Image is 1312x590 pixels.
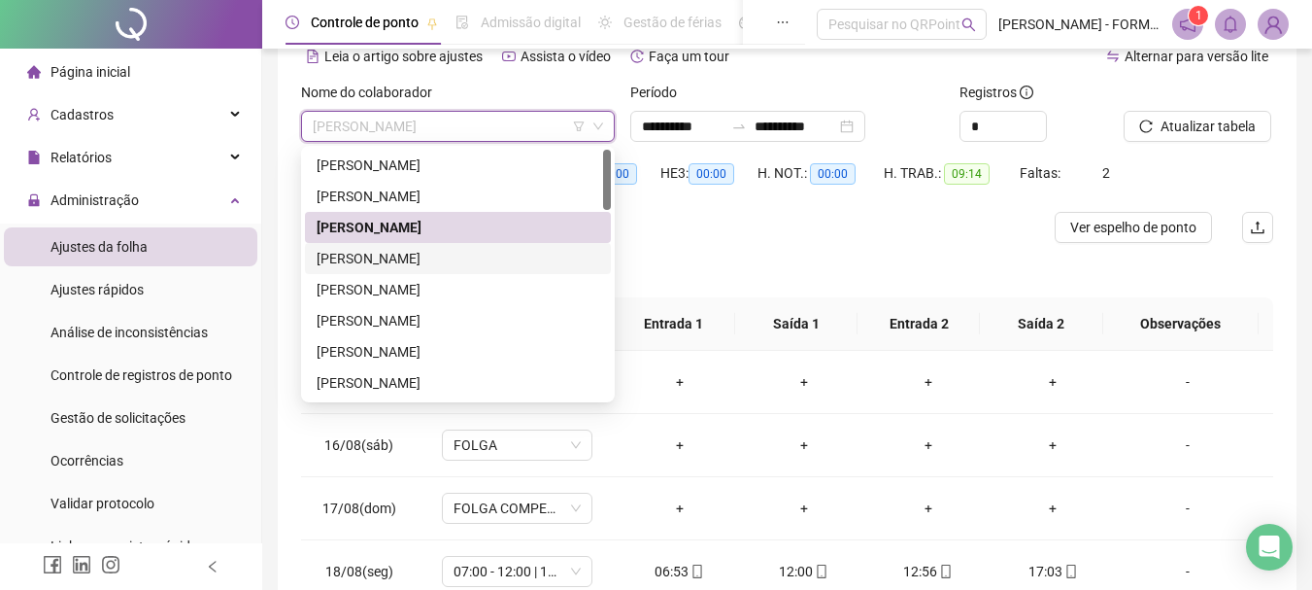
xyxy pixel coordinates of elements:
[633,498,726,519] div: +
[50,453,123,469] span: Ocorrências
[1055,212,1212,243] button: Ver espelho de ponto
[884,162,1020,185] div: H. TRAB.:
[305,243,611,274] div: ANABEL DO NASCIMENTO SOARES
[573,121,585,132] span: filter
[50,107,114,122] span: Cadastros
[757,371,851,393] div: +
[1006,498,1099,519] div: +
[630,50,644,63] span: history
[317,341,599,363] div: [PERSON_NAME]
[1246,524,1293,571] div: Open Intercom Messenger
[882,498,975,519] div: +
[454,494,581,523] span: FOLGA COMPENSATÓRIA
[50,239,148,255] span: Ajustes da folha
[1062,565,1078,578] span: mobile
[735,297,858,351] th: Saída 1
[206,560,219,573] span: left
[1130,371,1245,393] div: -
[317,372,599,394] div: [PERSON_NAME]
[1106,50,1120,63] span: swap
[1124,111,1271,142] button: Atualizar tabela
[50,367,232,383] span: Controle de registros de ponto
[455,16,469,29] span: file-done
[1189,6,1208,25] sup: 1
[317,279,599,300] div: [PERSON_NAME]
[598,16,612,29] span: sun
[633,561,726,582] div: 06:53
[1259,10,1288,39] img: 84187
[1130,561,1245,582] div: -
[502,50,516,63] span: youtube
[633,371,726,393] div: +
[937,565,953,578] span: mobile
[305,212,611,243] div: ALYSON GUSTAVO AQUINO DE SOUZA
[649,49,729,64] span: Faça um tour
[757,498,851,519] div: +
[980,297,1102,351] th: Saída 2
[882,561,975,582] div: 12:56
[454,557,581,586] span: 07:00 - 12:00 | 13:00 - 17:00
[322,501,396,516] span: 17/08(dom)
[1020,165,1063,181] span: Faltas:
[305,274,611,305] div: BRUNO GOMES CORTES
[1125,49,1268,64] span: Alternar para versão lite
[311,15,419,30] span: Controle de ponto
[757,434,851,456] div: +
[50,282,144,297] span: Ajustes rápidos
[317,248,599,269] div: [PERSON_NAME]
[630,82,690,103] label: Período
[882,371,975,393] div: +
[1103,297,1259,351] th: Observações
[633,434,726,456] div: +
[623,15,722,30] span: Gestão de férias
[592,121,604,132] span: down
[305,150,611,181] div: ADENILTON MOREIRA DOS SANTOS
[27,193,41,207] span: lock
[757,162,884,185] div: H. NOT.:
[882,434,975,456] div: +
[27,151,41,164] span: file
[1139,120,1153,133] span: reload
[739,16,753,29] span: dashboard
[1006,561,1099,582] div: 17:03
[27,108,41,121] span: user-add
[1161,116,1256,137] span: Atualizar tabela
[757,561,851,582] div: 12:00
[731,119,747,134] span: to
[50,64,130,80] span: Página inicial
[43,555,62,574] span: facebook
[810,163,856,185] span: 00:00
[998,14,1161,35] span: [PERSON_NAME] - FORMULA PAVIMENTAÇÃO LTDA
[1020,86,1033,99] span: info-circle
[306,50,320,63] span: file-text
[286,16,299,29] span: clock-circle
[1130,498,1245,519] div: -
[521,49,611,64] span: Assista o vídeo
[305,367,611,399] div: DIOGO ROQUISSANO DE OLIVEIRA
[689,163,734,185] span: 00:00
[813,565,828,578] span: mobile
[776,16,790,29] span: ellipsis
[959,82,1033,103] span: Registros
[426,17,438,29] span: pushpin
[50,410,185,426] span: Gestão de solicitações
[1070,217,1196,238] span: Ver espelho de ponto
[1179,16,1196,33] span: notification
[1006,434,1099,456] div: +
[305,181,611,212] div: ADILSON DO NASCIMENTO SOARES
[50,192,139,208] span: Administração
[1222,16,1239,33] span: bell
[858,297,980,351] th: Entrada 2
[50,538,198,554] span: Link para registro rápido
[961,17,976,32] span: search
[481,15,581,30] span: Admissão digital
[454,431,581,460] span: FOLGA
[317,155,599,176] div: [PERSON_NAME]
[72,555,91,574] span: linkedin
[305,305,611,336] div: CRISTIANO JOSE DA SILVA
[50,496,154,511] span: Validar protocolo
[660,162,757,185] div: HE 3:
[305,336,611,367] div: DARIO DONATO LUCIANO
[50,325,208,340] span: Análise de inconsistências
[324,437,393,453] span: 16/08(sáb)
